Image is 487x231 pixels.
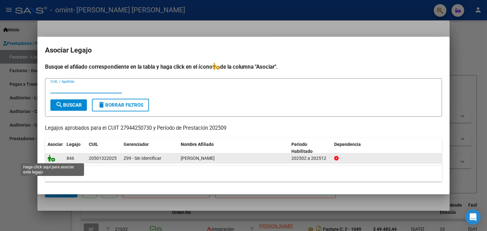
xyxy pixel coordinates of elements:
mat-icon: delete [98,101,105,109]
datatable-header-cell: Nombre Afiliado [178,138,289,159]
span: Asociar [48,142,63,147]
datatable-header-cell: Legajo [64,138,86,159]
span: DIAZ ALEJANDRO DAMIAN [181,156,215,161]
div: 20501322025 [89,155,117,162]
span: CUIL [89,142,98,147]
span: Gerenciador [124,142,149,147]
div: 202502 a 202512 [291,155,329,162]
span: Dependencia [334,142,361,147]
span: Nombre Afiliado [181,142,214,147]
mat-icon: search [55,101,63,109]
div: Open Intercom Messenger [465,209,481,225]
datatable-header-cell: Periodo Habilitado [289,138,332,159]
p: Legajos aprobados para el CUIT 27944250730 y Período de Prestación 202509 [45,124,442,132]
datatable-header-cell: CUIL [86,138,121,159]
button: Buscar [50,99,87,111]
h4: Busque el afiliado correspondiente en la tabla y haga click en el ícono de la columna "Asociar". [45,63,442,71]
datatable-header-cell: Gerenciador [121,138,178,159]
span: Buscar [55,102,82,108]
span: Periodo Habilitado [291,142,313,154]
datatable-header-cell: Asociar [45,138,64,159]
button: Borrar Filtros [92,99,149,111]
span: Legajo [67,142,81,147]
span: 846 [67,156,74,161]
div: 1 registros [45,166,442,182]
span: Z99 - Sin Identificar [124,156,161,161]
span: Borrar Filtros [98,102,143,108]
h2: Asociar Legajo [45,44,442,56]
datatable-header-cell: Dependencia [332,138,442,159]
